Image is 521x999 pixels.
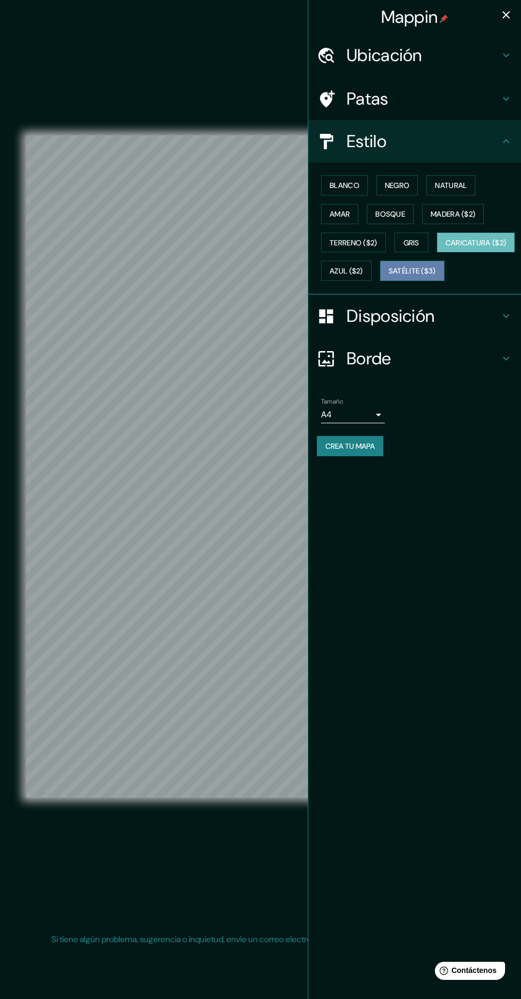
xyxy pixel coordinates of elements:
font: Negro [385,181,410,190]
font: Madera ($2) [431,209,475,219]
button: Madera ($2) [422,204,484,224]
font: Blanco [330,181,359,190]
div: Ubicación [308,34,521,76]
button: Natural [426,175,475,195]
font: Bosque [375,209,405,219]
div: Patas [308,78,521,120]
font: Amar [330,209,350,219]
font: Disposición [347,305,434,327]
button: Crea tu mapa [317,436,383,456]
font: Si tiene algún problema, sugerencia o inquietud, envíe un correo electrónico a [52,934,333,945]
button: Satélite ($3) [380,261,444,281]
div: Estilo [308,120,521,163]
font: Natural [435,181,467,190]
iframe: Lanzador de widgets de ayuda [426,958,509,987]
button: Caricatura ($2) [437,233,515,253]
div: Disposición [308,295,521,337]
button: Gris [394,233,428,253]
font: A4 [321,409,332,420]
div: Borde [308,337,521,380]
button: Negro [376,175,418,195]
canvas: Mapa [26,135,495,798]
button: Blanco [321,175,368,195]
font: Mappin [381,6,438,28]
font: Patas [347,88,389,110]
div: A4 [321,406,385,423]
font: Ubicación [347,44,422,66]
font: Tamaño [321,397,343,406]
button: Bosque [367,204,414,224]
font: Terreno ($2) [330,238,377,247]
font: Azul ($2) [330,267,363,276]
font: Estilo [347,130,386,152]
font: Caricatura ($2) [446,238,507,247]
button: Amar [321,204,358,224]
font: Satélite ($3) [389,267,436,276]
font: Crea tu mapa [325,441,375,451]
button: Terreno ($2) [321,233,386,253]
font: Borde [347,347,391,370]
img: pin-icon.png [440,14,448,23]
button: Azul ($2) [321,261,372,281]
font: Gris [404,238,419,247]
